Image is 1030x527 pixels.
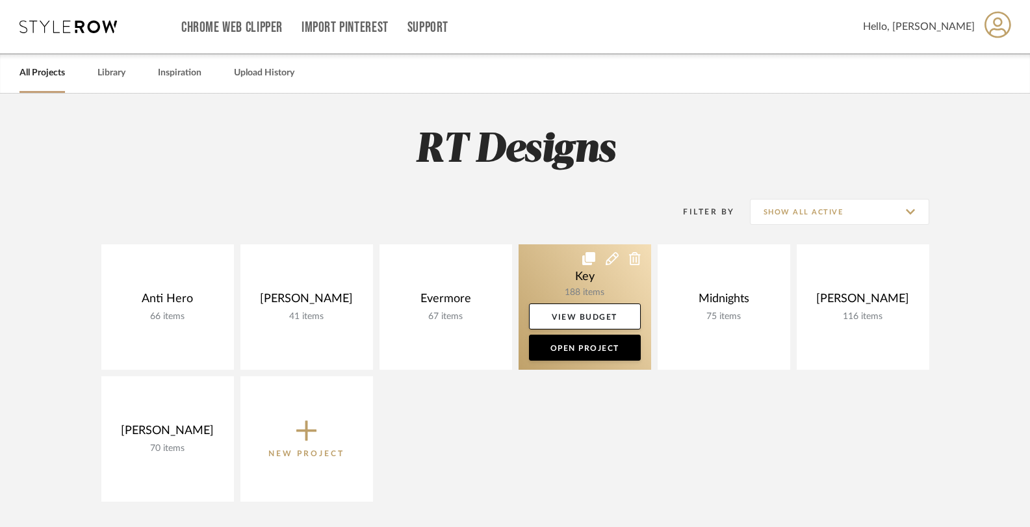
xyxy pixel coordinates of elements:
[112,424,224,443] div: [PERSON_NAME]
[251,292,363,311] div: [PERSON_NAME]
[668,292,780,311] div: Midnights
[302,22,389,33] a: Import Pinterest
[529,303,641,329] a: View Budget
[112,311,224,322] div: 66 items
[181,22,283,33] a: Chrome Web Clipper
[407,22,448,33] a: Support
[807,292,919,311] div: [PERSON_NAME]
[390,311,502,322] div: 67 items
[158,64,201,82] a: Inspiration
[807,311,919,322] div: 116 items
[112,443,224,454] div: 70 items
[251,311,363,322] div: 41 items
[112,292,224,311] div: Anti Hero
[234,64,294,82] a: Upload History
[667,205,735,218] div: Filter By
[668,311,780,322] div: 75 items
[529,335,641,361] a: Open Project
[863,19,975,34] span: Hello, [PERSON_NAME]
[47,126,983,175] h2: RT Designs
[97,64,125,82] a: Library
[268,447,344,460] p: New Project
[19,64,65,82] a: All Projects
[390,292,502,311] div: Evermore
[240,376,373,502] button: New Project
